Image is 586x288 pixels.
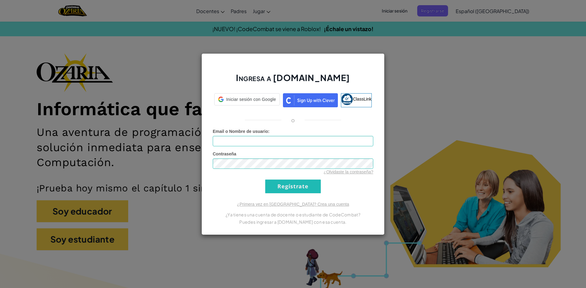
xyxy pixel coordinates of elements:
span: Email o Nombre de usuario [213,129,268,134]
p: Puedes ingresar a [DOMAIN_NAME] con esa cuenta. [213,218,373,226]
label: : [213,128,269,134]
input: Regístrate [265,180,321,193]
p: ¿Ya tienes una cuenta de docente o estudiante de CodeCombat? [213,211,373,218]
a: ¿Olvidaste la contraseña? [324,169,373,174]
span: Contraseña [213,151,236,156]
span: Iniciar sesión con Google [226,96,276,102]
p: o [291,116,295,124]
img: classlink-logo-small.png [341,94,353,105]
span: ClassLink [353,96,371,101]
img: clever_sso_button@2x.png [283,93,338,107]
div: Iniciar sesión con Google [214,93,280,105]
h2: Ingresa a [DOMAIN_NAME] [213,72,373,90]
a: ¿Primera vez en [GEOGRAPHIC_DATA]? Crea una cuenta [237,202,349,207]
a: Iniciar sesión con Google [214,93,280,107]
